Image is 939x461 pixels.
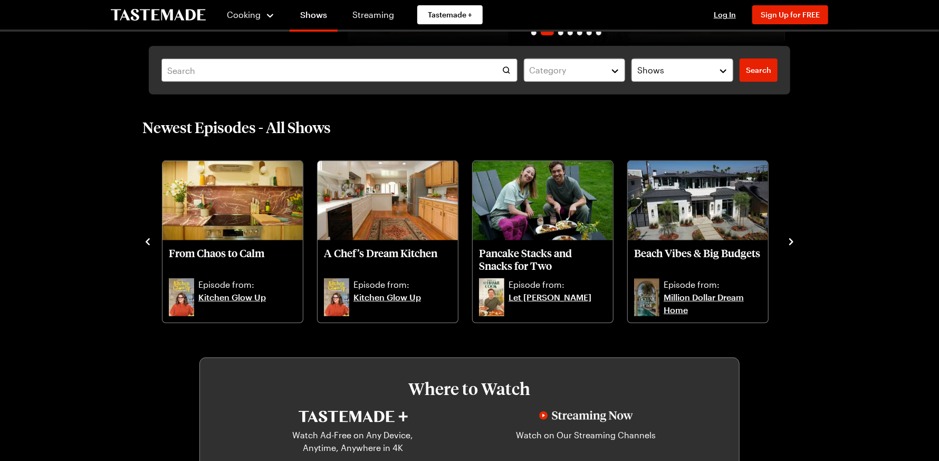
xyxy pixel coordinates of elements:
[162,161,303,240] img: From Chaos to Calm
[428,10,472,20] span: Tastemade +
[596,30,601,35] span: Go to slide 7
[299,411,408,422] img: Tastemade+
[317,158,472,324] div: 4 / 10
[634,247,762,276] a: Beach Vibes & Big Budgets
[161,59,518,82] input: Search
[232,379,707,398] h3: Where to Watch
[628,161,768,323] div: Beach Vibes & Big Budgets
[577,30,582,35] span: Go to slide 5
[509,291,607,316] a: Let [PERSON_NAME]
[277,429,429,454] p: Watch Ad-Free on Any Device, Anytime, Anywhere in 4K
[290,2,338,32] a: Shows
[587,30,592,35] span: Go to slide 6
[541,30,554,35] span: Go to slide 2
[530,64,604,77] div: Category
[531,30,536,35] span: Go to slide 1
[631,59,733,82] button: Shows
[169,247,296,272] p: From Chaos to Calm
[142,118,331,137] h2: Newest Episodes - All Shows
[324,247,452,272] p: A Chef’s Dream Kitchen
[539,411,633,422] img: Streaming
[664,278,762,291] p: Episode from:
[761,10,820,19] span: Sign Up for FREE
[628,161,768,240] img: Beach Vibes & Big Budgets
[714,10,736,19] span: Log In
[353,278,452,291] p: Episode from:
[752,5,828,24] button: Sign Up for FREE
[111,9,206,21] a: To Tastemade Home Page
[479,247,607,272] p: Pancake Stacks and Snacks for Two
[740,59,778,82] a: filters
[169,247,296,276] a: From Chaos to Calm
[746,65,771,76] span: Search
[479,247,607,276] a: Pancake Stacks and Snacks for Two
[318,161,458,240] img: A Chef’s Dream Kitchen
[161,158,317,324] div: 3 / 10
[637,64,664,77] span: Shows
[786,234,797,247] button: navigate to next item
[664,291,762,316] a: Million Dollar Dream Home
[198,278,296,291] p: Episode from:
[417,5,483,24] a: Tastemade +
[524,59,626,82] button: Category
[198,291,296,316] a: Kitchen Glow Up
[227,10,261,20] span: Cooking
[509,278,607,291] p: Episode from:
[634,247,762,272] p: Beach Vibes & Big Budgets
[473,161,613,323] div: Pancake Stacks and Snacks for Two
[627,158,782,324] div: 6 / 10
[142,234,153,247] button: navigate to previous item
[324,247,452,276] a: A Chef’s Dream Kitchen
[227,2,275,27] button: Cooking
[558,30,563,35] span: Go to slide 3
[472,158,627,324] div: 5 / 10
[473,161,613,240] img: Pancake Stacks and Snacks for Two
[353,291,452,316] a: Kitchen Glow Up
[162,161,303,323] div: From Chaos to Calm
[510,429,662,454] p: Watch on Our Streaming Channels
[568,30,573,35] span: Go to slide 4
[318,161,458,323] div: A Chef’s Dream Kitchen
[704,10,746,20] button: Log In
